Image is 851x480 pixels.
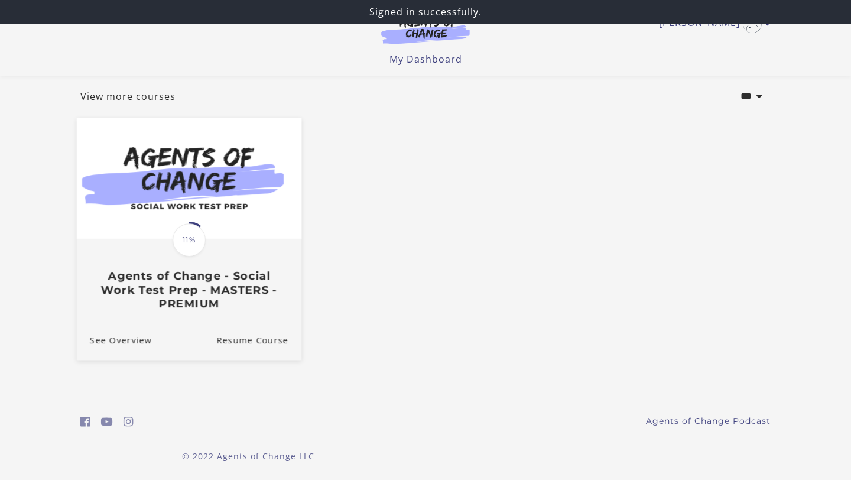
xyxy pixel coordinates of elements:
a: https://www.facebook.com/groups/aswbtestprep (Open in a new window) [80,413,90,430]
a: My Dashboard [389,53,462,66]
p: Signed in successfully. [5,5,846,19]
a: https://www.youtube.com/c/AgentsofChangeTestPrepbyMeaganMitchell (Open in a new window) [101,413,113,430]
a: Agents of Change Podcast [646,415,771,427]
a: https://www.instagram.com/agentsofchangeprep/ (Open in a new window) [124,413,134,430]
a: Agents of Change - Social Work Test Prep - MASTERS - PREMIUM: See Overview [77,320,152,359]
h3: Agents of Change - Social Work Test Prep - MASTERS - PREMIUM [90,269,288,310]
a: View more courses [80,89,176,103]
img: Agents of Change Logo [369,17,482,44]
a: Agents of Change - Social Work Test Prep - MASTERS - PREMIUM: Resume Course [216,320,301,359]
i: https://www.instagram.com/agentsofchangeprep/ (Open in a new window) [124,416,134,427]
i: https://www.facebook.com/groups/aswbtestprep (Open in a new window) [80,416,90,427]
a: Toggle menu [659,14,765,33]
i: https://www.youtube.com/c/AgentsofChangeTestPrepbyMeaganMitchell (Open in a new window) [101,416,113,427]
span: 11% [173,223,206,257]
p: © 2022 Agents of Change LLC [80,450,416,462]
